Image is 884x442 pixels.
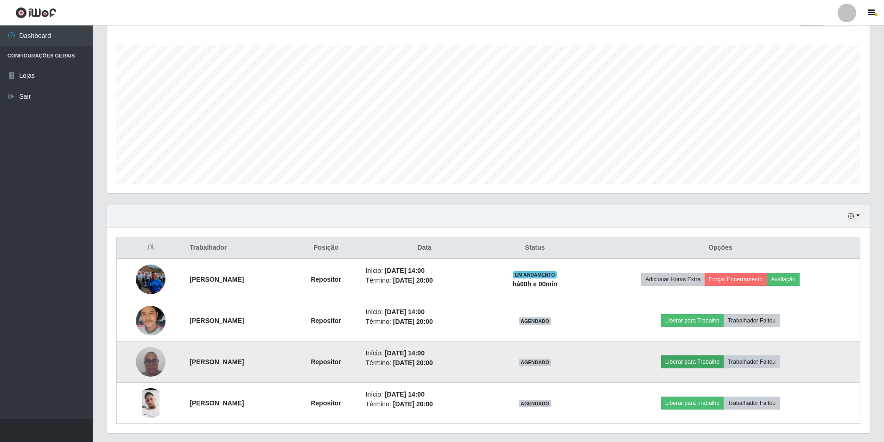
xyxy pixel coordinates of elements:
[393,277,433,284] time: [DATE] 20:00
[366,399,483,409] li: Término:
[641,273,705,286] button: Adicionar Horas Extra
[393,400,433,408] time: [DATE] 20:00
[767,273,800,286] button: Avaliação
[489,237,581,259] th: Status
[366,358,483,368] li: Término:
[519,317,551,325] span: AGENDADO
[190,399,244,407] strong: [PERSON_NAME]
[360,237,489,259] th: Data
[190,358,244,366] strong: [PERSON_NAME]
[366,348,483,358] li: Início:
[190,276,244,283] strong: [PERSON_NAME]
[393,359,433,366] time: [DATE] 20:00
[513,271,557,278] span: EM ANDAMENTO
[311,399,341,407] strong: Repositor
[366,317,483,327] li: Término:
[724,397,780,410] button: Trabalhador Faltou
[661,397,724,410] button: Liberar para Trabalho
[385,308,425,316] time: [DATE] 14:00
[581,237,860,259] th: Opções
[311,358,341,366] strong: Repositor
[136,253,165,306] img: 1748446152061.jpeg
[385,349,425,357] time: [DATE] 14:00
[292,237,360,259] th: Posição
[366,307,483,317] li: Início:
[513,280,558,288] strong: há 00 h e 00 min
[724,314,780,327] button: Trabalhador Faltou
[724,355,780,368] button: Trabalhador Faltou
[385,391,425,398] time: [DATE] 14:00
[311,276,341,283] strong: Repositor
[385,267,425,274] time: [DATE] 14:00
[136,342,165,381] img: 1758737103352.jpeg
[519,400,551,407] span: AGENDADO
[661,355,724,368] button: Liberar para Trabalho
[311,317,341,324] strong: Repositor
[184,237,292,259] th: Trabalhador
[705,273,767,286] button: Forçar Encerramento
[15,7,57,19] img: CoreUI Logo
[366,390,483,399] li: Início:
[393,318,433,325] time: [DATE] 20:00
[366,276,483,285] li: Término:
[190,317,244,324] strong: [PERSON_NAME]
[366,266,483,276] li: Início:
[136,370,165,436] img: 1759071360619.jpeg
[519,359,551,366] span: AGENDADO
[136,294,165,347] img: 1757527794518.jpeg
[661,314,724,327] button: Liberar para Trabalho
